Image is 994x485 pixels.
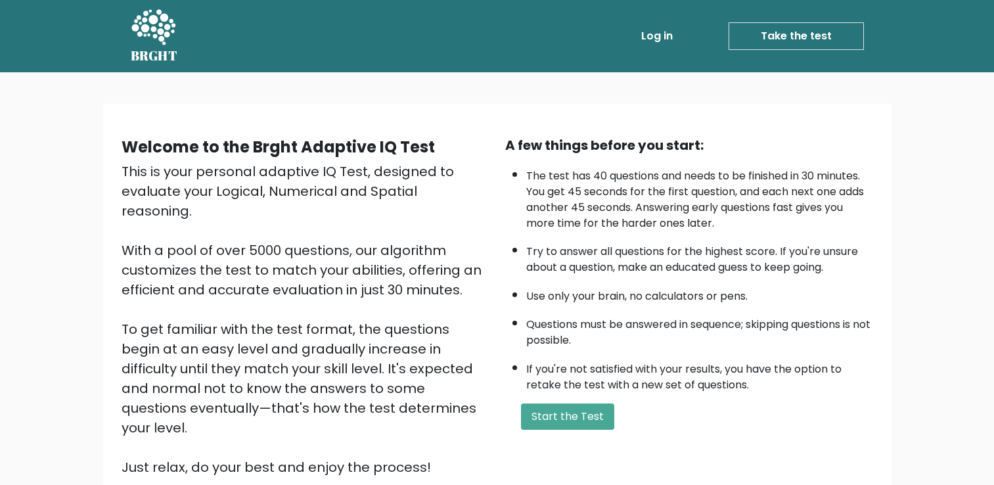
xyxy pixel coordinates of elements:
button: Start the Test [521,404,614,430]
h5: BRGHT [131,48,178,64]
li: The test has 40 questions and needs to be finished in 30 minutes. You get 45 seconds for the firs... [526,162,873,231]
div: A few things before you start: [505,135,873,155]
b: Welcome to the Brght Adaptive IQ Test [122,136,435,158]
li: Try to answer all questions for the highest score. If you're unsure about a question, make an edu... [526,237,873,275]
li: If you're not satisfied with your results, you have the option to retake the test with a new set ... [526,355,873,393]
a: BRGHT [131,5,178,67]
div: This is your personal adaptive IQ Test, designed to evaluate your Logical, Numerical and Spatial ... [122,162,489,477]
a: Log in [636,23,678,49]
a: Take the test [729,22,864,50]
li: Questions must be answered in sequence; skipping questions is not possible. [526,310,873,348]
li: Use only your brain, no calculators or pens. [526,282,873,304]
